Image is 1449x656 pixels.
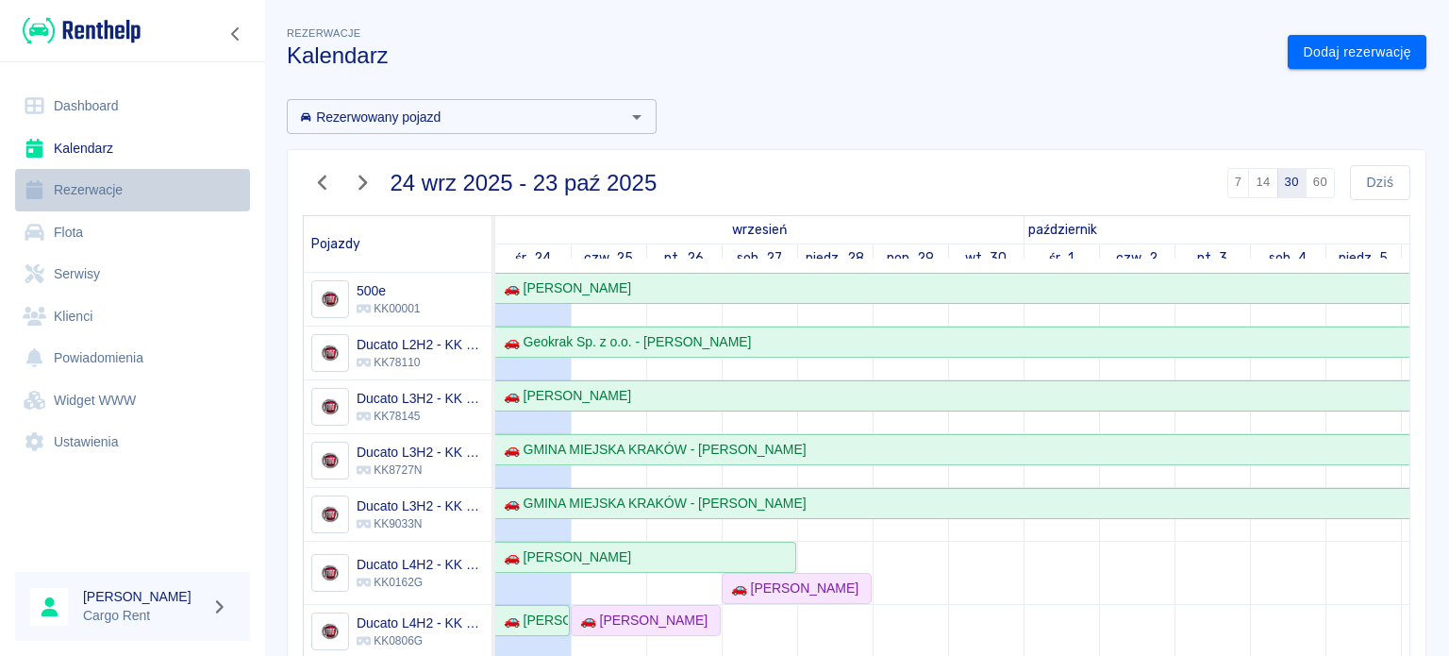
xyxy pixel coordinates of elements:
div: 🚗 GMINA MIEJSKA KRAKÓW - [PERSON_NAME] [496,440,807,460]
button: 60 dni [1306,168,1335,198]
p: KK78145 [357,408,484,425]
a: Kalendarz [15,127,250,170]
button: Otwórz [624,104,650,130]
img: Image [314,616,345,648]
h6: Ducato L3H2 - KK 78145 [357,389,484,408]
button: 30 dni [1277,168,1307,198]
p: KK78110 [357,354,484,371]
a: Rezerwacje [15,169,250,211]
a: 30 września 2025 [960,244,1012,272]
h3: Kalendarz [287,42,1273,69]
a: Serwisy [15,253,250,295]
a: 24 września 2025 [727,216,791,244]
a: 5 października 2025 [1334,244,1393,272]
a: 25 września 2025 [579,244,639,272]
a: Ustawienia [15,421,250,463]
div: 🚗 [PERSON_NAME] [496,547,631,567]
p: KK00001 [357,300,420,317]
h6: Ducato L3H2 - KK 9033N [357,496,484,515]
img: Image [314,338,345,369]
p: KK8727N [357,462,484,479]
a: Klienci [15,295,250,338]
img: Image [314,446,345,477]
p: KK0806G [357,632,484,649]
h6: [PERSON_NAME] [83,587,204,606]
a: Powiadomienia [15,337,250,379]
button: Zwiń nawigację [222,22,250,46]
div: 🚗 Geokrak Sp. z o.o. - [PERSON_NAME] [496,332,751,352]
span: Rezerwacje [287,27,360,39]
img: Renthelp logo [23,15,141,46]
p: KK9033N [357,515,484,532]
a: Dashboard [15,85,250,127]
p: KK0162G [357,574,484,591]
h6: Ducato L3H2 - KK 8727N [357,443,484,462]
img: Image [314,392,345,423]
a: 26 września 2025 [659,244,708,272]
span: Pojazdy [311,236,360,252]
button: 7 dni [1227,168,1250,198]
img: Image [314,284,345,315]
h6: Ducato L4H2 - KK 0806G [357,614,484,632]
a: 3 października 2025 [1192,244,1233,272]
div: 🚗 [PERSON_NAME] [573,611,708,631]
a: Flota [15,211,250,254]
img: Image [314,499,345,530]
h3: 24 wrz 2025 - 23 paź 2025 [391,170,658,196]
button: 14 dni [1248,168,1277,198]
p: Cargo Rent [83,606,204,626]
div: 🚗 GMINA MIEJSKA KRAKÓW - [PERSON_NAME] [496,494,807,513]
h6: Ducato L2H2 - KK 78110 [357,335,484,354]
a: 4 października 2025 [1264,244,1312,272]
div: 🚗 [PERSON_NAME] [496,386,631,406]
a: Renthelp logo [15,15,141,46]
a: 24 września 2025 [510,244,556,272]
a: Widget WWW [15,379,250,422]
h6: Ducato L4H2 - KK 0162G [357,555,484,574]
input: Wyszukaj i wybierz pojazdy... [292,105,620,128]
a: 2 października 2025 [1111,244,1162,272]
div: 🚗 [PERSON_NAME] [496,611,568,631]
button: Dziś [1350,165,1410,200]
a: 1 października 2025 [1024,216,1102,244]
div: 🚗 [PERSON_NAME] [496,278,631,298]
img: Image [314,558,345,589]
div: 🚗 [PERSON_NAME] [724,579,858,598]
h6: 500e [357,281,420,300]
a: 28 września 2025 [801,244,869,272]
a: 29 września 2025 [882,244,940,272]
a: Dodaj rezerwację [1288,35,1426,70]
a: 1 października 2025 [1044,244,1078,272]
a: 27 września 2025 [732,244,788,272]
